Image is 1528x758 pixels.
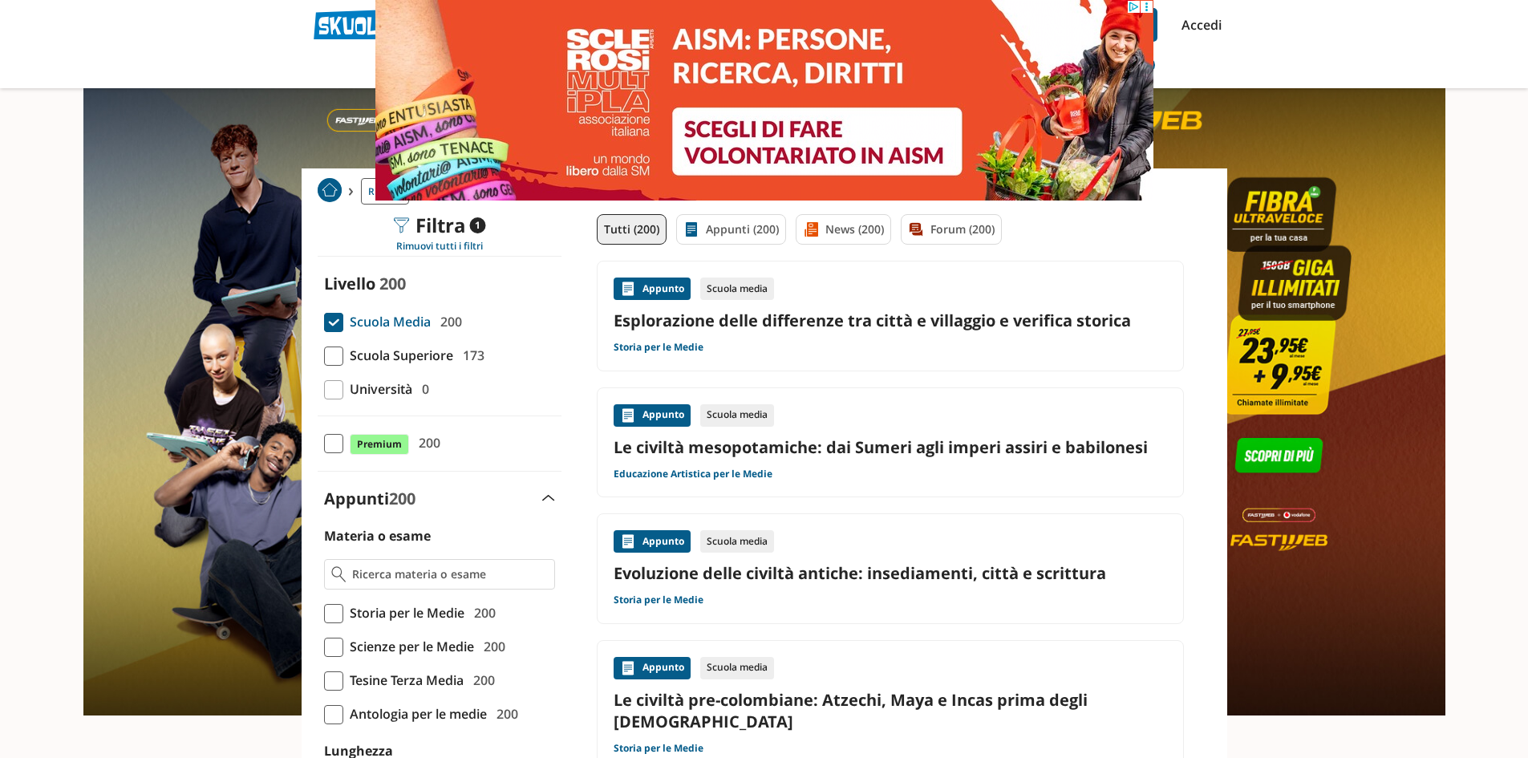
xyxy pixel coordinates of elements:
a: Le civiltà mesopotamiche: dai Sumeri agli imperi assiri e babilonesi [614,436,1167,458]
span: Antologia per le medie [343,703,487,724]
img: Apri e chiudi sezione [542,495,555,501]
img: Appunti contenuto [620,533,636,549]
div: Filtra [393,214,485,237]
a: Appunti (200) [676,214,786,245]
a: Evoluzione delle civiltà antiche: insediamenti, città e scrittura [614,562,1167,584]
div: Rimuovi tutti i filtri [318,240,561,253]
label: Livello [324,273,375,294]
div: Scuola media [700,530,774,553]
div: Appunto [614,657,691,679]
img: Appunti contenuto [620,660,636,676]
div: Scuola media [700,278,774,300]
span: 200 [490,703,518,724]
a: Storia per le Medie [614,594,703,606]
div: Appunto [614,530,691,553]
a: Esplorazione delle differenze tra città e villaggio e verifica storica [614,310,1167,331]
a: Educazione Artistica per le Medie [614,468,772,480]
div: Appunto [614,404,691,427]
a: News (200) [796,214,891,245]
span: 173 [456,345,484,366]
div: Appunto [614,278,691,300]
img: Ricerca materia o esame [331,566,347,582]
img: Appunti filtro contenuto [683,221,699,237]
span: Premium [350,434,409,455]
span: 200 [434,311,462,332]
a: Ricerca [361,178,409,205]
a: Storia per le Medie [614,742,703,755]
div: Scuola media [700,404,774,427]
a: Le civiltà pre-colombiane: Atzechi, Maya e Incas prima degli [DEMOGRAPHIC_DATA] [614,689,1167,732]
span: 200 [412,432,440,453]
label: Materia o esame [324,527,431,545]
a: Home [318,178,342,205]
span: 200 [467,670,495,691]
span: 1 [469,217,485,233]
span: Scienze per le Medie [343,636,474,657]
img: Filtra filtri mobile [393,217,409,233]
img: Appunti contenuto [620,281,636,297]
span: 0 [415,379,429,399]
img: News filtro contenuto [803,221,819,237]
img: Forum filtro contenuto [908,221,924,237]
span: Università [343,379,412,399]
a: Tutti (200) [597,214,667,245]
a: Accedi [1181,8,1215,42]
span: 200 [379,273,406,294]
div: Scuola media [700,657,774,679]
span: Storia per le Medie [343,602,464,623]
input: Ricerca materia o esame [352,566,547,582]
span: 200 [389,488,415,509]
img: Appunti contenuto [620,407,636,424]
a: Storia per le Medie [614,341,703,354]
span: Scuola Superiore [343,345,453,366]
a: Forum (200) [901,214,1002,245]
span: 200 [468,602,496,623]
span: Scuola Media [343,311,431,332]
span: Tesine Terza Media [343,670,464,691]
img: Home [318,178,342,202]
label: Appunti [324,488,415,509]
span: 200 [477,636,505,657]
